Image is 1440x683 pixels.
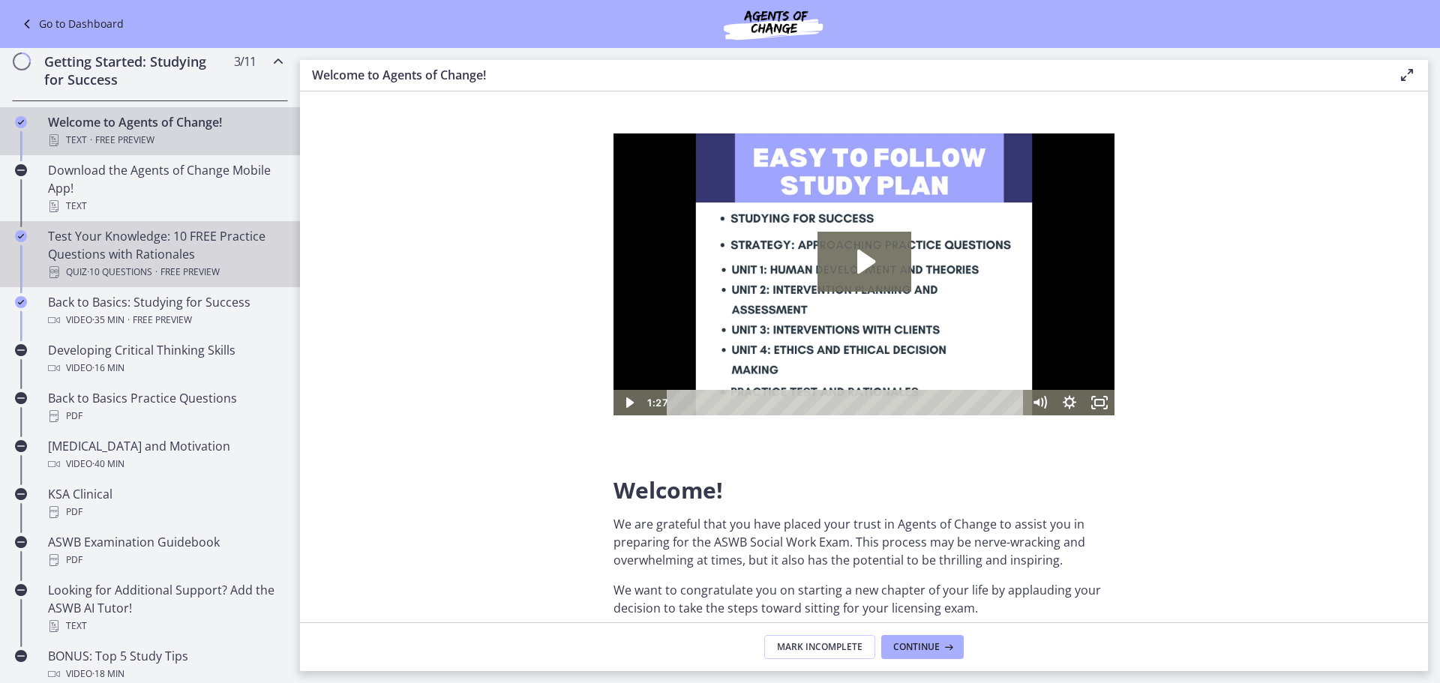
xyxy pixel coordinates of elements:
[48,503,282,521] div: PDF
[471,256,501,282] button: Fullscreen
[777,641,862,653] span: Mark Incomplete
[48,263,282,281] div: Quiz
[15,230,27,242] i: Completed
[48,617,282,635] div: Text
[48,665,282,683] div: Video
[764,635,875,659] button: Mark Incomplete
[683,6,863,42] img: Agents of Change Social Work Test Prep
[48,455,282,473] div: Video
[48,161,282,215] div: Download the Agents of Change Mobile App!
[48,311,282,329] div: Video
[15,116,27,128] i: Completed
[441,256,471,282] button: Show settings menu
[92,359,124,377] span: · 16 min
[312,66,1374,84] h3: Welcome to Agents of Change!
[893,641,940,653] span: Continue
[64,256,403,282] div: Playbar
[48,293,282,329] div: Back to Basics: Studying for Success
[613,515,1114,569] p: We are grateful that you have placed your trust in Agents of Change to assist you in preparing fo...
[160,263,220,281] span: Free preview
[48,131,282,149] div: Text
[155,263,157,281] span: ·
[48,113,282,149] div: Welcome to Agents of Change!
[234,52,256,70] span: 3 / 11
[48,581,282,635] div: Looking for Additional Support? Add the ASWB AI Tutor!
[48,359,282,377] div: Video
[48,227,282,281] div: Test Your Knowledge: 10 FREE Practice Questions with Rationales
[613,581,1114,617] p: We want to congratulate you on starting a new chapter of your life by applauding your decision to...
[87,263,152,281] span: · 10 Questions
[44,52,227,88] h2: Getting Started: Studying for Success
[15,296,27,308] i: Completed
[18,15,124,33] a: Go to Dashboard
[95,131,154,149] span: Free preview
[204,98,298,158] button: Play Video: c1o6hcmjueu5qasqsu00.mp4
[48,407,282,425] div: PDF
[48,389,282,425] div: Back to Basics Practice Questions
[48,437,282,473] div: [MEDICAL_DATA] and Motivation
[48,485,282,521] div: KSA Clinical
[92,311,124,329] span: · 35 min
[133,311,192,329] span: Free preview
[48,647,282,683] div: BONUS: Top 5 Study Tips
[613,475,723,505] span: Welcome!
[411,256,441,282] button: Mute
[48,533,282,569] div: ASWB Examination Guidebook
[48,197,282,215] div: Text
[881,635,964,659] button: Continue
[127,311,130,329] span: ·
[92,665,124,683] span: · 18 min
[92,455,124,473] span: · 40 min
[48,341,282,377] div: Developing Critical Thinking Skills
[90,131,92,149] span: ·
[48,551,282,569] div: PDF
